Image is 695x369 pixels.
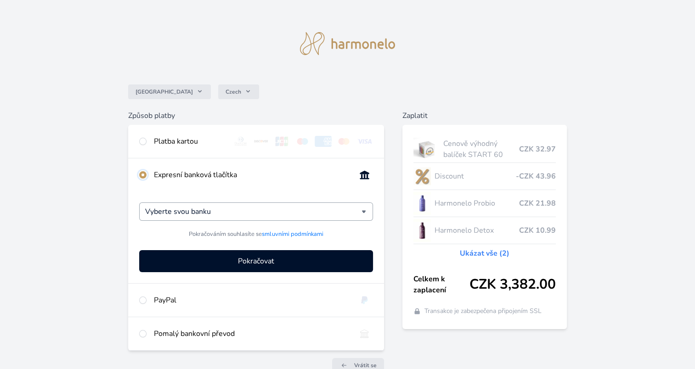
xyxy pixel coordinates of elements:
button: [GEOGRAPHIC_DATA] [128,84,211,99]
img: start.jpg [413,138,440,161]
span: Harmonelo Detox [435,225,519,236]
span: [GEOGRAPHIC_DATA] [136,88,193,95]
img: CLEAN_PROBIO_se_stinem_x-lo.jpg [413,192,431,215]
h6: Způsob platby [128,110,384,121]
img: logo.svg [300,32,396,55]
span: Pokračovat [238,256,274,267]
span: Discount [435,171,516,182]
input: Hledat... [145,206,362,217]
div: Platba kartou [154,136,225,147]
span: Vrátit se [354,362,377,369]
div: Expresní banková tlačítka [154,169,349,180]
img: visa.svg [356,136,373,147]
button: Czech [218,84,259,99]
img: discover.svg [253,136,270,147]
span: Celkem k zaplacení [413,274,469,296]
img: discount-lo.png [413,165,431,188]
span: CZK 3,382.00 [469,276,556,293]
img: amex.svg [315,136,332,147]
span: Pokračováním souhlasíte se [189,230,323,239]
div: Vyberte svou banku [139,202,373,221]
span: CZK 32.97 [519,144,556,155]
div: PayPal [154,295,349,306]
a: smluvními podmínkami [262,230,323,238]
span: Harmonelo Probio [435,198,519,209]
span: Czech [226,88,241,95]
img: mc.svg [335,136,352,147]
img: jcb.svg [273,136,290,147]
div: Pomalý bankovní převod [154,328,349,339]
span: CZK 10.99 [519,225,556,236]
span: -CZK 43.96 [516,171,556,182]
span: Transakce je zabezpečena připojením SSL [424,307,542,316]
img: DETOX_se_stinem_x-lo.jpg [413,219,431,242]
img: onlineBanking_CZ.svg [356,169,373,180]
h6: Zaplatit [402,110,567,121]
img: bankTransfer_IBAN.svg [356,328,373,339]
img: diners.svg [232,136,249,147]
button: Pokračovat [139,250,373,272]
img: maestro.svg [294,136,311,147]
a: Ukázat vše (2) [460,248,509,259]
span: CZK 21.98 [519,198,556,209]
span: Cenově výhodný balíček START 60 [443,138,519,160]
img: paypal.svg [356,295,373,306]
